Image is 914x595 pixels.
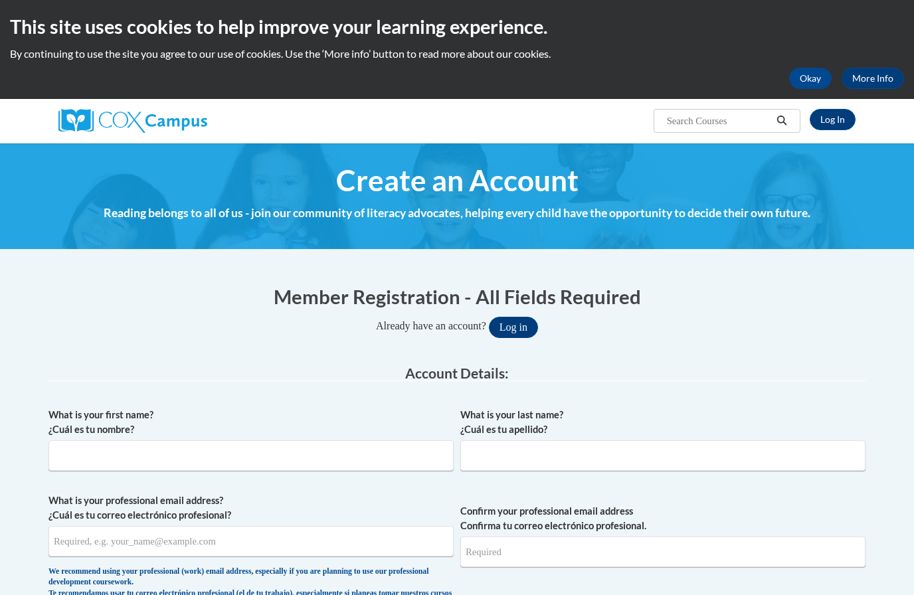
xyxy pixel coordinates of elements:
label: What is your last name? ¿Cuál es tu apellido? [460,408,866,437]
span: Account Details: [405,365,509,381]
button: Search [772,113,792,129]
h4: Reading belongs to all of us - join our community of literacy advocates, helping every child have... [48,205,866,222]
label: What is your professional email address? ¿Cuál es tu correo electrónico profesional? [48,493,454,523]
span: Already have an account? [376,320,486,331]
button: Log in [489,317,538,338]
h2: This site uses cookies to help improve your learning experience. [10,13,904,40]
button: Okay [789,68,832,89]
label: Confirm your professional email address Confirma tu correo electrónico profesional. [460,504,866,533]
img: Cox Campus [58,109,207,133]
a: More Info [842,68,904,89]
input: Metadata input [48,440,454,471]
input: Metadata input [460,440,866,471]
input: Required [460,537,866,567]
label: What is your first name? ¿Cuál es tu nombre? [48,408,454,437]
span: Create an Account [336,163,579,198]
a: Log In [810,109,856,130]
input: Search Courses [666,113,772,129]
p: By continuing to use the site you agree to our use of cookies. Use the ‘More info’ button to read... [10,46,904,61]
h1: Member Registration - All Fields Required [48,283,866,310]
input: Metadata input [48,526,454,556]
